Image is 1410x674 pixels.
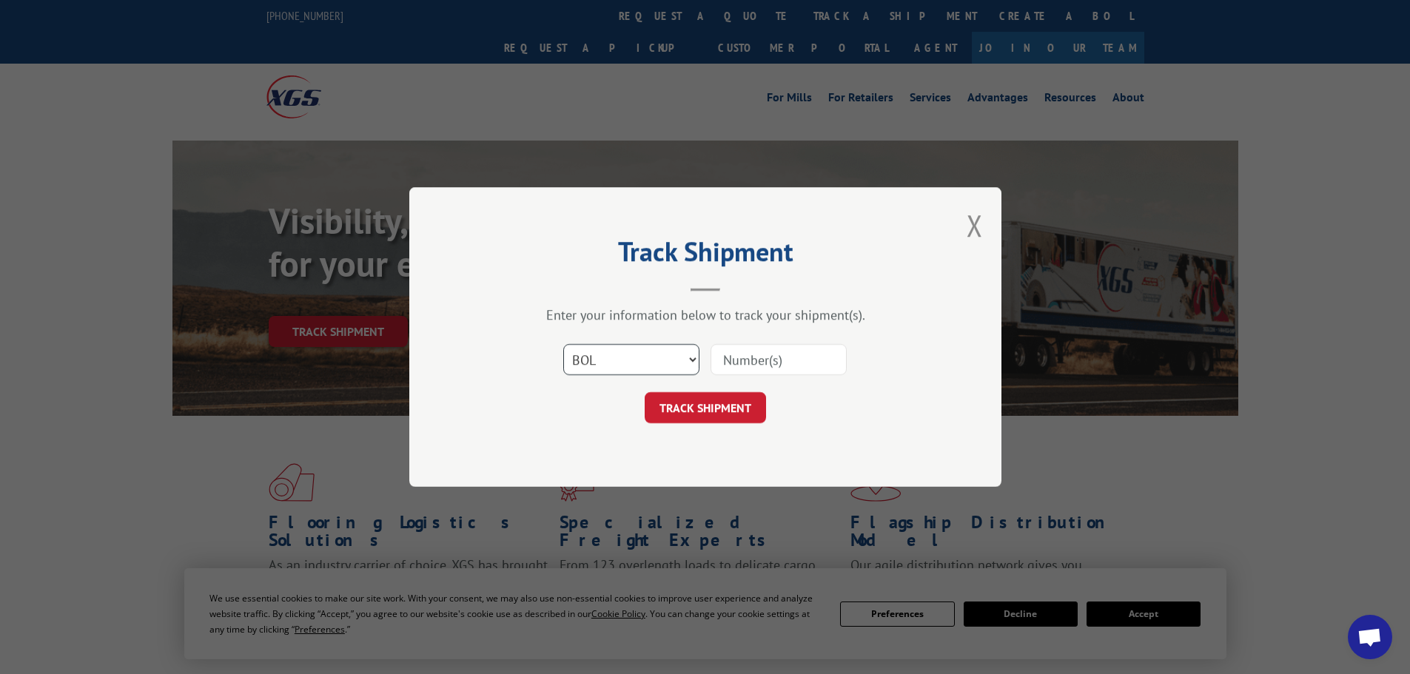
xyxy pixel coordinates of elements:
h2: Track Shipment [483,241,927,269]
button: Close modal [967,206,983,245]
button: TRACK SHIPMENT [645,392,766,423]
div: Open chat [1348,615,1392,659]
input: Number(s) [711,344,847,375]
div: Enter your information below to track your shipment(s). [483,306,927,323]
